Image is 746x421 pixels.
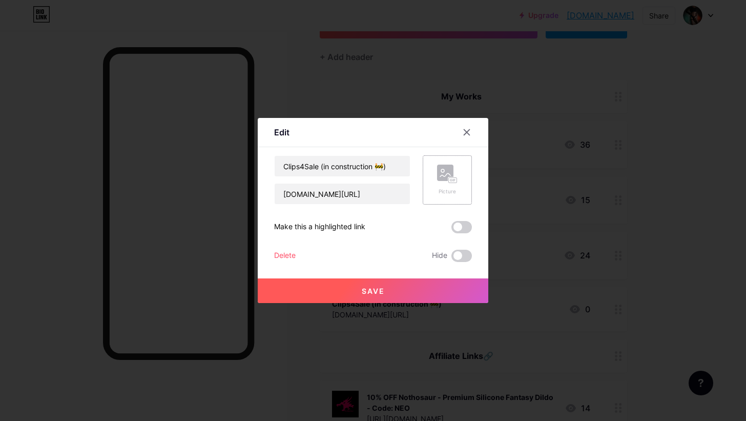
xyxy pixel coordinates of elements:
span: Hide [432,250,447,262]
div: Delete [274,250,296,262]
input: URL [275,184,410,204]
div: Edit [274,126,289,138]
span: Save [362,287,385,295]
input: Title [275,156,410,176]
button: Save [258,278,488,303]
div: Picture [437,188,458,195]
div: Make this a highlighted link [274,221,365,233]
